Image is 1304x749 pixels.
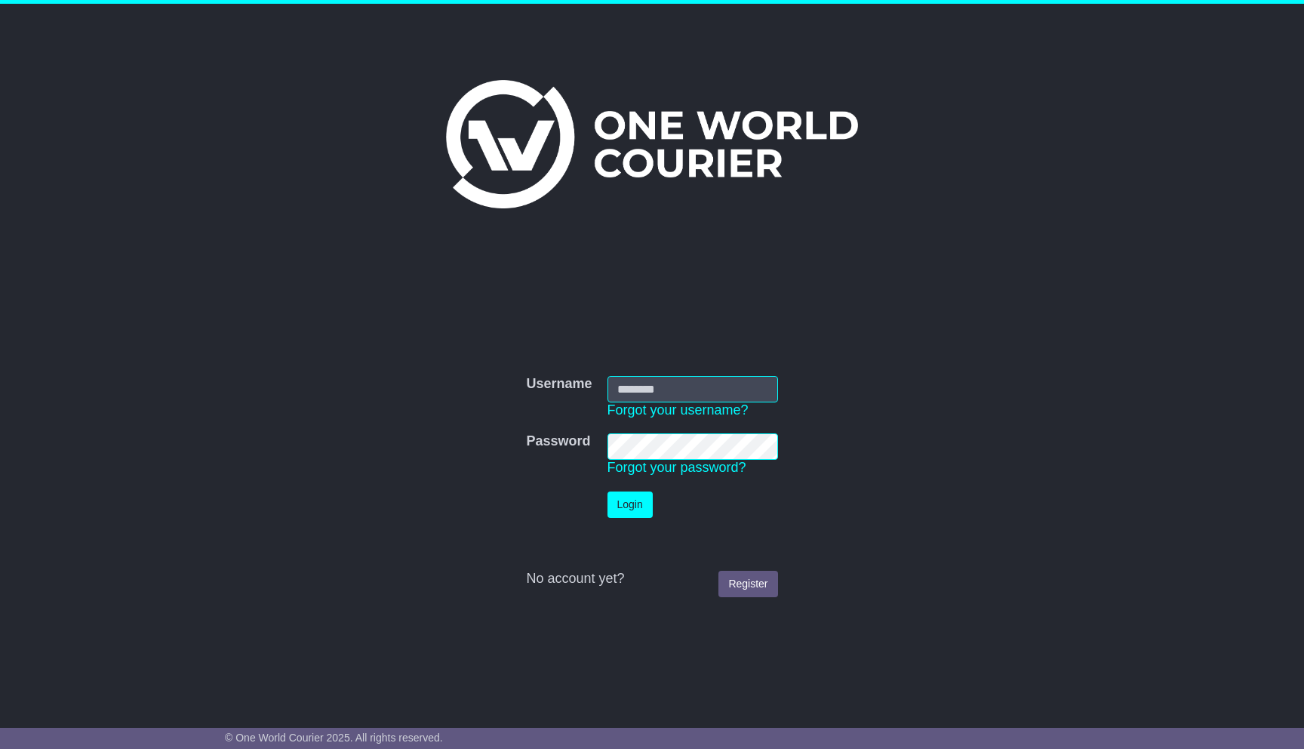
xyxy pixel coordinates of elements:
[446,80,858,208] img: One World
[526,433,590,450] label: Password
[607,402,749,418] a: Forgot your username?
[225,732,443,744] span: © One World Courier 2025. All rights reserved.
[607,460,746,475] a: Forgot your password?
[526,376,592,393] label: Username
[607,492,653,518] button: Login
[718,571,777,597] a: Register
[526,571,777,587] div: No account yet?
